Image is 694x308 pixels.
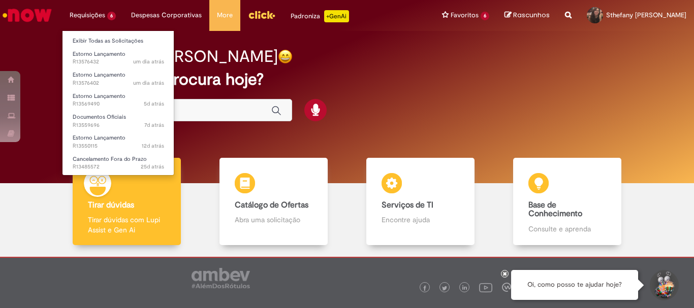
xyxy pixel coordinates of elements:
[73,71,125,79] span: Estorno Lançamento
[528,200,582,219] b: Base de Conhecimento
[131,10,202,20] span: Despesas Corporativas
[73,134,125,142] span: Estorno Lançamento
[513,10,550,20] span: Rascunhos
[278,49,293,64] img: happy-face.png
[62,49,174,67] a: Aberto R13576432 : Estorno Lançamento
[235,215,312,225] p: Abra uma solicitação
[192,268,250,288] img: logo_footer_ambev_rotulo_gray.png
[88,215,165,235] p: Tirar dúvidas com Lupi Assist e Gen Ai
[422,286,427,291] img: logo_footer_facebook.png
[248,7,275,22] img: click_logo_yellow_360x200.png
[528,224,606,234] p: Consulte e aprenda
[324,10,349,22] p: +GenAi
[133,79,164,87] time: 29/09/2025 11:59:28
[62,132,174,151] a: Aberto R13550115 : Estorno Lançamento
[73,100,164,108] span: R13569490
[72,71,622,88] h2: O que você procura hoje?
[479,281,492,294] img: logo_footer_youtube.png
[62,154,174,173] a: Aberto R13485572 : Cancelamento Fora do Prazo
[144,121,164,129] time: 23/09/2025 15:15:31
[347,158,494,246] a: Serviços de TI Encontre ajuda
[133,58,164,65] time: 29/09/2025 12:04:09
[217,10,233,20] span: More
[291,10,349,22] div: Padroniza
[451,10,479,20] span: Favoritos
[133,79,164,87] span: um dia atrás
[606,11,686,19] span: Sthefany [PERSON_NAME]
[382,215,459,225] p: Encontre ajuda
[144,100,164,108] time: 26/09/2025 09:49:18
[511,270,638,300] div: Oi, como posso te ajudar hoje?
[73,113,126,121] span: Documentos Oficiais
[462,285,467,291] img: logo_footer_linkedin.png
[141,163,164,170] time: 05/09/2025 15:36:06
[235,200,308,210] b: Catálogo de Ofertas
[73,142,164,150] span: R13550115
[73,79,164,87] span: R13576402
[70,10,105,20] span: Requisições
[144,121,164,129] span: 7d atrás
[73,155,147,163] span: Cancelamento Fora do Prazo
[382,200,433,210] b: Serviços de TI
[141,163,164,170] span: 25d atrás
[62,91,174,110] a: Aberto R13569490 : Estorno Lançamento
[142,142,164,150] time: 19/09/2025 11:14:20
[72,48,278,65] h2: Boa tarde, [PERSON_NAME]
[73,58,164,66] span: R13576432
[62,112,174,130] a: Aberto R13559696 : Documentos Oficiais
[502,283,511,292] img: logo_footer_workplace.png
[142,142,164,150] span: 12d atrás
[200,158,347,246] a: Catálogo de Ofertas Abra uma solicitação
[504,11,550,20] a: Rascunhos
[133,58,164,65] span: um dia atrás
[53,158,200,246] a: Tirar dúvidas Tirar dúvidas com Lupi Assist e Gen Ai
[62,36,174,47] a: Exibir Todas as Solicitações
[73,163,164,171] span: R13485572
[88,200,134,210] b: Tirar dúvidas
[442,286,447,291] img: logo_footer_twitter.png
[73,121,164,129] span: R13559696
[62,30,174,176] ul: Requisições
[648,270,679,300] button: Iniciar Conversa de Suporte
[62,70,174,88] a: Aberto R13576402 : Estorno Lançamento
[144,100,164,108] span: 5d atrás
[73,50,125,58] span: Estorno Lançamento
[494,158,641,246] a: Base de Conhecimento Consulte e aprenda
[481,12,489,20] span: 6
[73,92,125,100] span: Estorno Lançamento
[107,12,116,20] span: 6
[1,5,53,25] img: ServiceNow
